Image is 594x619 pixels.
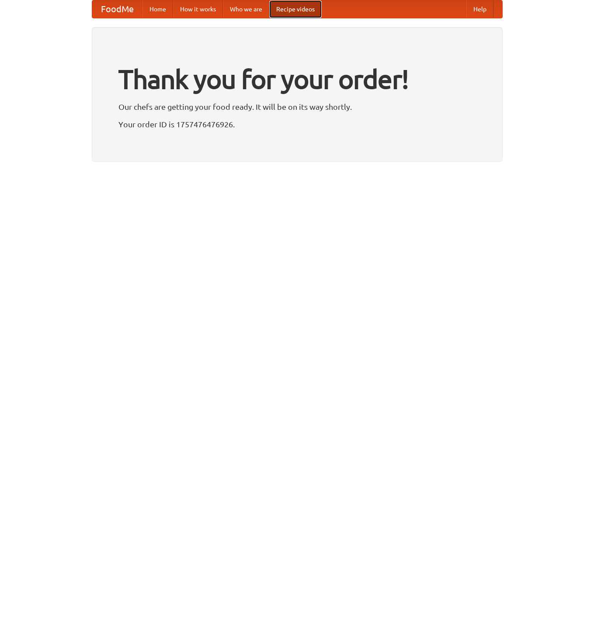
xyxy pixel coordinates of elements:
[92,0,142,18] a: FoodMe
[223,0,269,18] a: Who we are
[118,58,476,100] h1: Thank you for your order!
[269,0,322,18] a: Recipe videos
[142,0,173,18] a: Home
[173,0,223,18] a: How it works
[118,100,476,113] p: Our chefs are getting your food ready. It will be on its way shortly.
[118,118,476,131] p: Your order ID is 1757476476926.
[466,0,493,18] a: Help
